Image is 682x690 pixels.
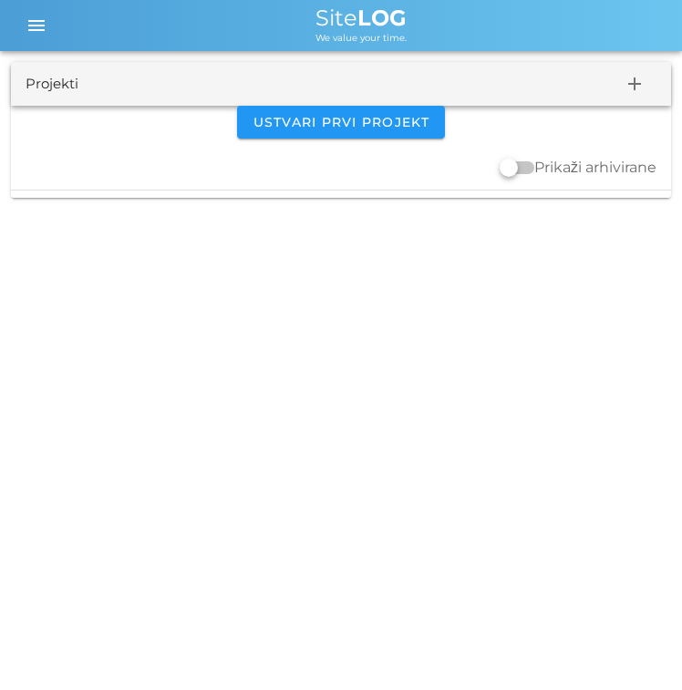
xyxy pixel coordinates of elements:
label: Prikaži arhivirane [534,159,656,177]
i: add [624,73,646,95]
div: Projekti [26,74,78,95]
b: LOG [357,5,407,31]
button: Ustvari prvi projekt [237,106,444,139]
span: Site [315,5,407,31]
span: Ustvari prvi projekt [252,114,429,130]
span: We value your time. [315,32,407,44]
i: menu [26,15,47,36]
